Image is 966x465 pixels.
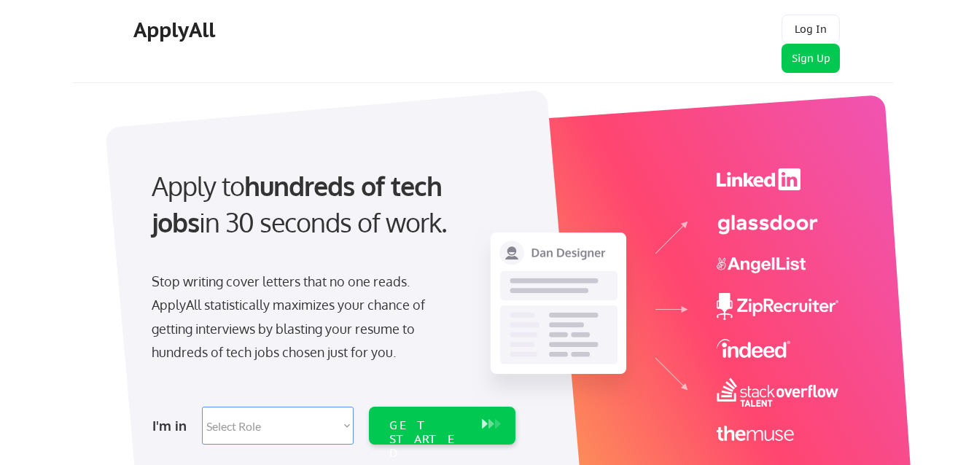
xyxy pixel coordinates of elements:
[389,418,467,461] div: GET STARTED
[152,414,193,437] div: I'm in
[782,15,840,44] button: Log In
[133,17,219,42] div: ApplyAll
[152,270,451,364] div: Stop writing cover letters that no one reads. ApplyAll statistically maximizes your chance of get...
[152,168,510,241] div: Apply to in 30 seconds of work.
[152,169,448,238] strong: hundreds of tech jobs
[782,44,840,73] button: Sign Up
